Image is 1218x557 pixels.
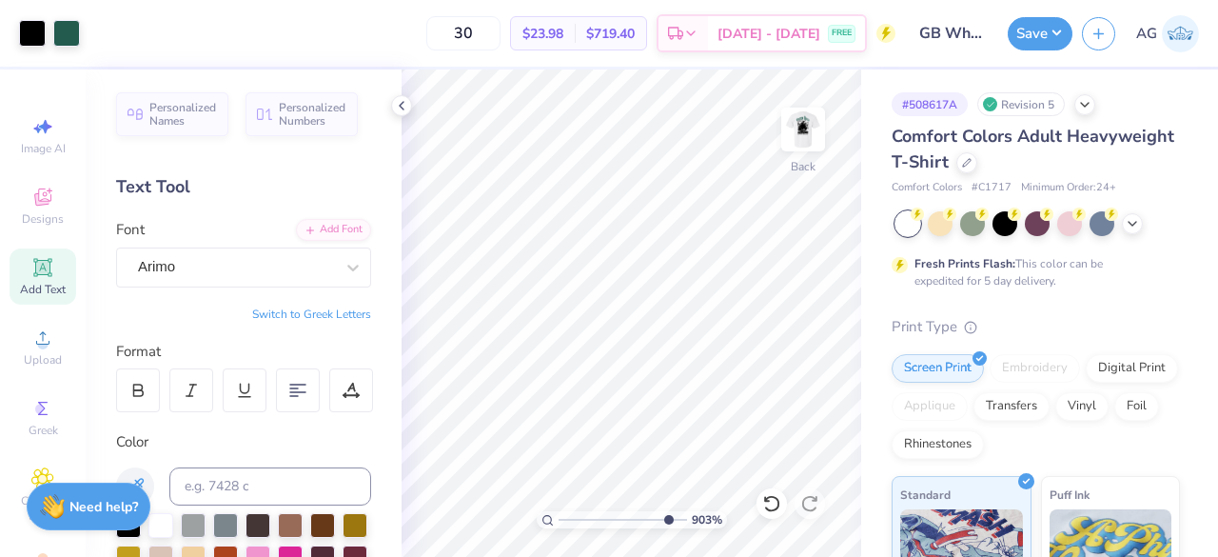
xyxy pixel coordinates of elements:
span: $23.98 [522,24,563,44]
a: AG [1136,15,1199,52]
span: Add Text [20,282,66,297]
label: Font [116,219,145,241]
span: Personalized Numbers [279,101,346,128]
span: [DATE] - [DATE] [717,24,820,44]
div: Color [116,431,371,453]
input: Untitled Design [905,14,998,52]
span: Upload [24,352,62,368]
span: Minimum Order: 24 + [1021,180,1116,196]
span: Greek [29,423,58,438]
div: Foil [1114,392,1159,421]
span: Clipart & logos [10,493,76,524]
input: e.g. 7428 c [169,467,371,506]
div: Revision 5 [977,92,1065,116]
img: Akshika Gurao [1162,15,1199,52]
div: Print Type [892,316,1180,338]
span: Personalized Names [149,101,217,128]
div: Text Tool [116,174,371,200]
span: 903 % [692,511,722,528]
button: Switch to Greek Letters [252,307,371,322]
div: # 508617A [892,92,968,116]
strong: Fresh Prints Flash: [914,256,1015,271]
div: Applique [892,392,968,421]
div: This color can be expedited for 5 day delivery. [914,255,1149,289]
span: Comfort Colors [892,180,962,196]
input: – – [426,16,501,50]
div: Vinyl [1055,392,1109,421]
span: Puff Ink [1050,485,1090,505]
span: $719.40 [586,24,635,44]
span: Standard [900,485,951,505]
span: # C1717 [972,180,1012,196]
div: Embroidery [990,354,1080,383]
button: Save [1008,17,1072,50]
div: Add Font [296,219,371,241]
div: Back [791,158,815,175]
img: Back [784,110,822,149]
div: Digital Print [1086,354,1178,383]
div: Transfers [973,392,1050,421]
span: Comfort Colors Adult Heavyweight T-Shirt [892,125,1174,173]
strong: Need help? [69,498,138,516]
div: Rhinestones [892,430,984,459]
span: AG [1136,23,1157,45]
div: Screen Print [892,354,984,383]
span: Image AI [21,141,66,156]
div: Format [116,341,373,363]
span: FREE [832,27,852,40]
span: Designs [22,211,64,227]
